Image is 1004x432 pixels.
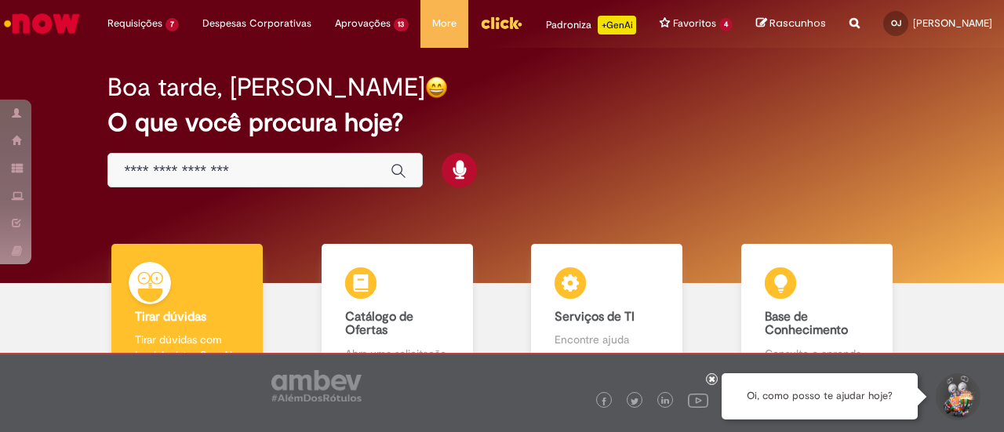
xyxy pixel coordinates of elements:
a: Tirar dúvidas Tirar dúvidas com Lupi Assist e Gen Ai [82,244,293,379]
span: More [432,16,457,31]
div: Padroniza [546,16,636,34]
span: 13 [394,18,409,31]
img: happy-face.png [425,76,448,99]
p: Encontre ajuda [555,332,659,347]
span: Favoritos [673,16,716,31]
img: click_logo_yellow_360x200.png [480,11,522,34]
img: logo_footer_ambev_rotulo_gray.png [271,370,362,401]
span: 4 [719,18,733,31]
span: Rascunhos [769,16,826,31]
p: Consulte e aprenda [765,346,869,361]
span: Requisições [107,16,162,31]
a: Base de Conhecimento Consulte e aprenda [712,244,922,379]
a: Catálogo de Ofertas Abra uma solicitação [293,244,503,379]
img: logo_footer_facebook.png [600,398,608,405]
span: [PERSON_NAME] [913,16,992,30]
span: Despesas Corporativas [202,16,311,31]
b: Catálogo de Ofertas [345,309,413,339]
a: Serviços de TI Encontre ajuda [502,244,712,379]
img: logo_footer_youtube.png [688,390,708,410]
b: Tirar dúvidas [135,309,206,325]
b: Base de Conhecimento [765,309,848,339]
img: logo_footer_twitter.png [631,398,638,405]
h2: Boa tarde, [PERSON_NAME] [107,74,425,101]
span: OJ [891,18,901,28]
span: Aprovações [335,16,391,31]
button: Iniciar Conversa de Suporte [933,373,980,420]
div: Oi, como posso te ajudar hoje? [722,373,918,419]
b: Serviços de TI [555,309,635,325]
h2: O que você procura hoje? [107,109,896,136]
p: Abra uma solicitação [345,346,449,361]
img: logo_footer_linkedin.png [661,397,669,406]
span: 7 [166,18,179,31]
p: +GenAi [598,16,636,34]
p: Tirar dúvidas com Lupi Assist e Gen Ai [135,332,239,363]
img: ServiceNow [2,8,82,39]
a: Rascunhos [756,16,826,31]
